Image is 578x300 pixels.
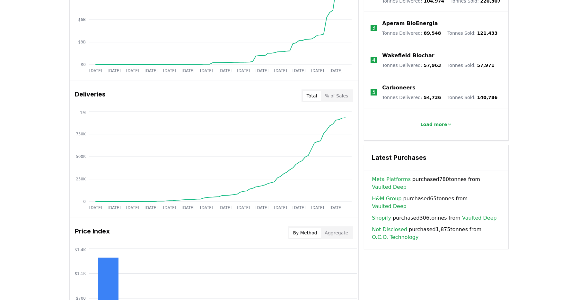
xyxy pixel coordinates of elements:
span: 57,971 [477,63,495,68]
tspan: 1M [80,111,86,115]
tspan: [DATE] [219,205,232,210]
a: Carboneers [382,84,415,92]
tspan: [DATE] [200,68,213,73]
tspan: [DATE] [126,68,139,73]
tspan: [DATE] [144,68,158,73]
a: Meta Platforms [372,176,411,183]
button: Total [303,91,321,101]
tspan: [DATE] [293,205,306,210]
tspan: [DATE] [311,68,324,73]
h3: Deliveries [75,89,106,102]
a: O.C.O. Technology [372,233,418,241]
tspan: [DATE] [89,68,102,73]
tspan: [DATE] [126,205,139,210]
tspan: $6B [78,17,86,22]
span: purchased 780 tonnes from [372,176,501,191]
a: Vaulted Deep [462,214,497,222]
tspan: [DATE] [219,68,232,73]
span: purchased 65 tonnes from [372,195,501,210]
p: Load more [420,121,447,128]
span: purchased 1,875 tonnes from [372,226,501,241]
p: 5 [372,88,375,96]
tspan: $1.4K [74,248,86,252]
span: 54,736 [424,95,441,100]
p: Tonnes Delivered : [382,62,441,68]
button: Aggregate [321,228,352,238]
tspan: [DATE] [237,68,250,73]
tspan: [DATE] [163,205,176,210]
tspan: [DATE] [144,205,158,210]
tspan: $0 [81,62,86,67]
span: purchased 306 tonnes from [372,214,496,222]
p: 3 [372,24,375,32]
tspan: 0 [83,199,86,204]
p: Tonnes Sold : [447,30,497,36]
tspan: $3B [78,40,86,44]
tspan: [DATE] [329,68,343,73]
button: By Method [289,228,321,238]
a: Aperam BioEnergia [382,20,438,27]
button: Load more [415,118,458,131]
tspan: [DATE] [237,205,250,210]
tspan: [DATE] [200,205,213,210]
span: 57,963 [424,63,441,68]
a: Wakefield Biochar [382,52,434,59]
tspan: [DATE] [293,68,306,73]
a: Vaulted Deep [372,203,407,210]
a: Vaulted Deep [372,183,407,191]
a: Shopify [372,214,391,222]
a: Not Disclosed [372,226,407,233]
tspan: [DATE] [256,205,269,210]
p: Tonnes Sold : [447,94,497,101]
tspan: [DATE] [108,205,121,210]
a: H&M Group [372,195,401,203]
tspan: $1.1K [74,271,86,276]
tspan: [DATE] [181,68,195,73]
tspan: [DATE] [256,68,269,73]
tspan: [DATE] [311,205,324,210]
span: 140,786 [477,95,498,100]
p: Tonnes Delivered : [382,30,441,36]
tspan: [DATE] [274,205,287,210]
tspan: [DATE] [163,68,176,73]
p: Tonnes Delivered : [382,94,441,101]
h3: Price Index [75,226,110,239]
span: 89,548 [424,31,441,36]
tspan: 750K [76,132,86,136]
p: Tonnes Sold : [447,62,494,68]
tspan: [DATE] [181,205,195,210]
h3: Latest Purchases [372,153,501,162]
p: 4 [372,56,375,64]
tspan: 500K [76,154,86,159]
button: % of Sales [321,91,352,101]
tspan: [DATE] [329,205,343,210]
tspan: [DATE] [274,68,287,73]
tspan: 250K [76,177,86,181]
tspan: [DATE] [89,205,102,210]
tspan: [DATE] [108,68,121,73]
span: 121,433 [477,31,498,36]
